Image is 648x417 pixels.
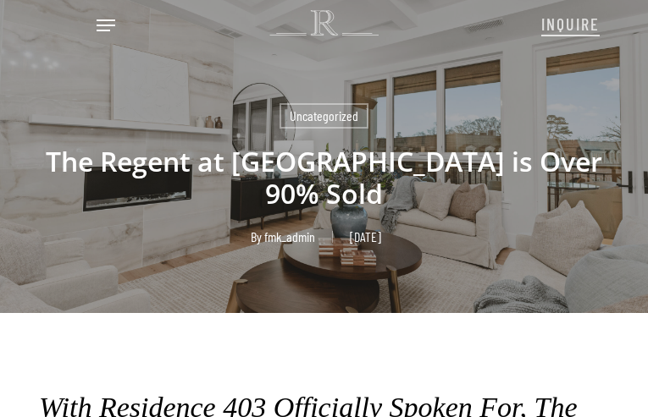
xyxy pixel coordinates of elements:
span: By [251,231,262,243]
a: Uncategorized [280,103,368,129]
span: INQUIRE [541,14,600,34]
span: [DATE] [332,231,398,243]
a: fmk_admin [264,228,315,244]
a: INQUIRE [541,5,600,41]
a: Navigation Menu [97,17,115,34]
h1: The Regent at [GEOGRAPHIC_DATA] is Over 90% Sold [39,129,609,227]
